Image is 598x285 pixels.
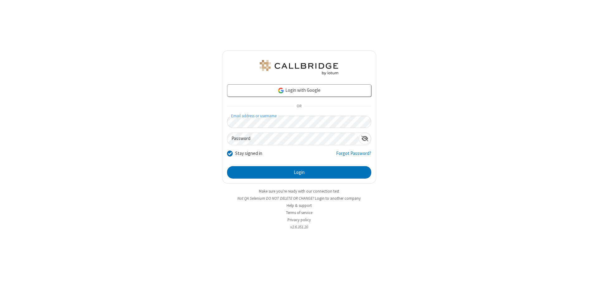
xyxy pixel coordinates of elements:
button: Login [227,166,371,179]
a: Login with Google [227,84,371,97]
a: Forgot Password? [336,150,371,162]
img: google-icon.png [278,87,284,94]
div: Show password [359,133,371,144]
li: Not QA Selenium DO NOT DELETE OR CHANGE? [222,195,376,201]
input: Email address or username [227,116,371,128]
li: v2.6.351.20 [222,224,376,230]
label: Stay signed in [235,150,262,157]
a: Terms of service [286,210,312,215]
input: Password [227,133,359,145]
button: Login to another company [315,195,361,201]
a: Help & support [287,203,312,208]
img: QA Selenium DO NOT DELETE OR CHANGE [259,60,339,75]
a: Privacy policy [287,217,311,222]
a: Make sure you're ready with our connection test [259,189,339,194]
span: OR [294,102,304,111]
